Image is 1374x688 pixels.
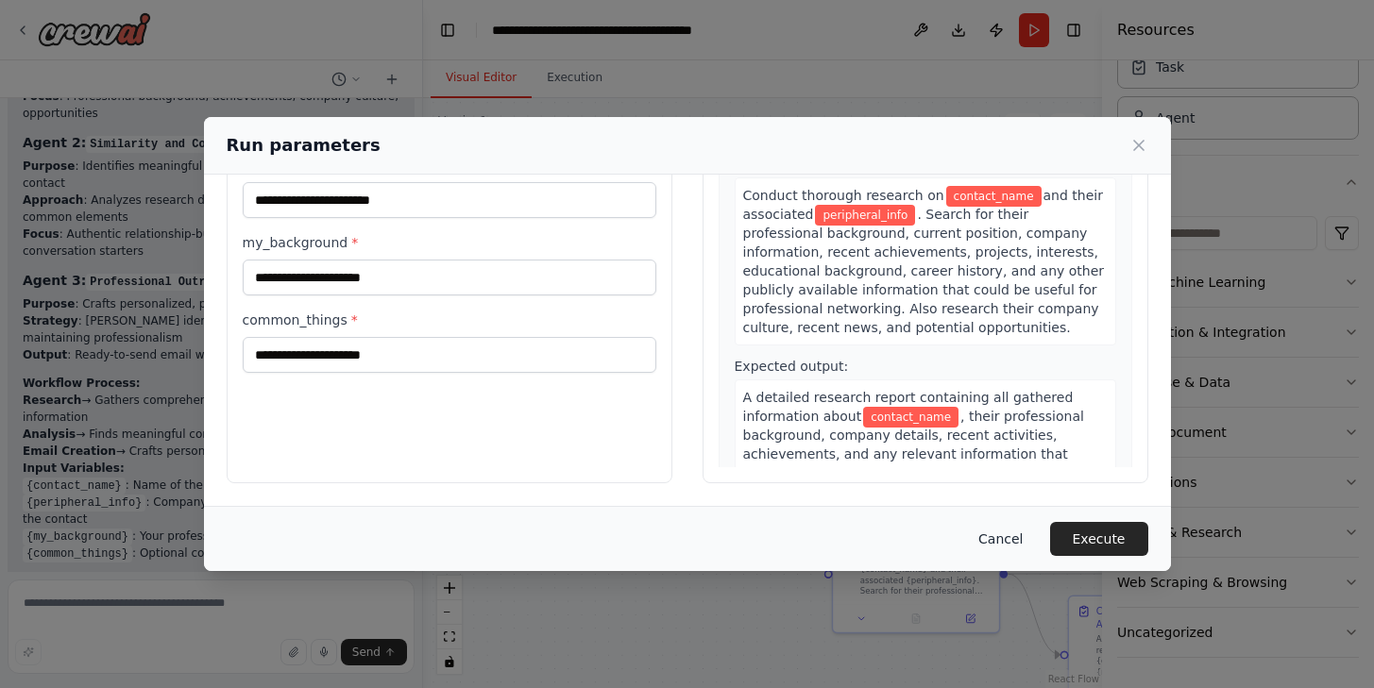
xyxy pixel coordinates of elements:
[243,310,656,329] label: common_things
[743,188,944,203] span: Conduct thorough research on
[743,390,1074,424] span: A detailed research report containing all gathered information about
[1050,522,1148,556] button: Execute
[815,205,915,226] span: Variable: peripheral_info
[743,207,1105,335] span: . Search for their professional background, current position, company information, recent achieve...
[743,188,1103,222] span: and their associated
[963,522,1038,556] button: Cancel
[227,132,381,159] h2: Run parameters
[946,186,1042,207] span: Variable: contact_name
[863,407,958,428] span: Variable: contact_name
[243,233,656,252] label: my_background
[735,359,849,374] span: Expected output:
